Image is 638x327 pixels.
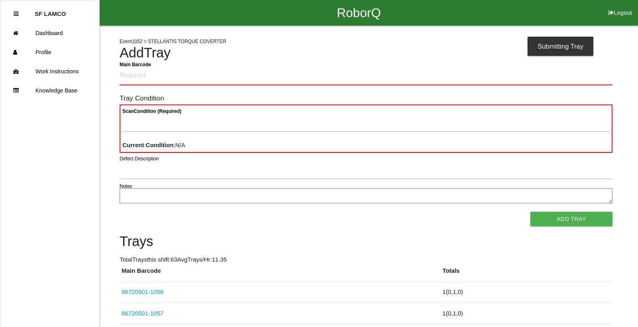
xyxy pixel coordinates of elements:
div: Close [14,4,19,24]
a: Profile [0,43,99,62]
td: 1 ( 0 , 1 , 0 ) [441,282,612,303]
button: Add Tray [530,212,612,226]
a: Dashboard [0,24,99,43]
span: Event 1052 > STELLANTIS TORQUE COVERTER [120,39,226,44]
a: 86720501-1058 [122,288,163,295]
span: : N/A [122,142,185,148]
b: Scan Condition (Required) [122,108,181,114]
h6: Tray Condition [120,95,612,102]
a: Work Instructions [0,62,99,81]
a: 86720501-1057 [122,310,163,317]
label: Notes [120,183,132,190]
p: SF LAMCO [35,4,66,17]
h4: Trays [120,234,612,249]
th: Totals [441,266,612,282]
label: Defect Description [120,155,159,162]
p: Total Trays this shift: 63 Avg Trays /Hr: 11.35 [120,255,612,264]
th: Main Barcode [120,266,441,282]
input: Required [120,67,612,85]
b: Main Barcode [120,61,151,67]
td: 1 ( 0 , 1 , 0 ) [441,303,612,324]
a: Knowledge Base [0,81,99,100]
b: Current Condition [122,142,173,148]
h4: Add Tray [120,45,612,61]
div: Submitting Tray [528,37,593,56]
